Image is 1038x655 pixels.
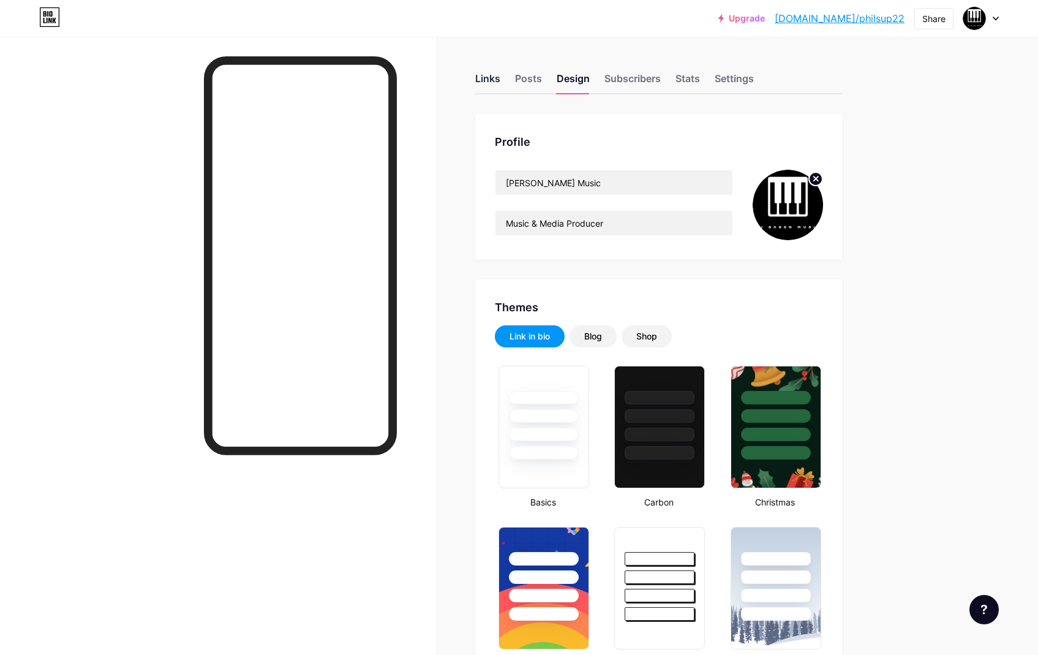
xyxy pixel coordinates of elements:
div: Profile [495,134,823,150]
div: Design [557,71,590,93]
div: Blog [584,330,602,343]
div: Share [922,12,946,25]
div: Themes [495,299,823,316]
div: Links [475,71,500,93]
div: Settings [715,71,754,93]
input: Bio [495,211,732,235]
a: Upgrade [718,13,765,23]
div: Basics [495,496,591,509]
div: Stats [675,71,700,93]
div: Shop [636,330,657,343]
div: Link in bio [510,330,550,343]
a: [DOMAIN_NAME]/philsup22 [775,11,904,26]
div: Posts [515,71,542,93]
img: philsup22 [753,170,823,240]
img: philsup22 [963,7,986,30]
input: Name [495,170,732,195]
div: Christmas [727,496,823,509]
div: Carbon [611,496,707,509]
div: Subscribers [604,71,661,93]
